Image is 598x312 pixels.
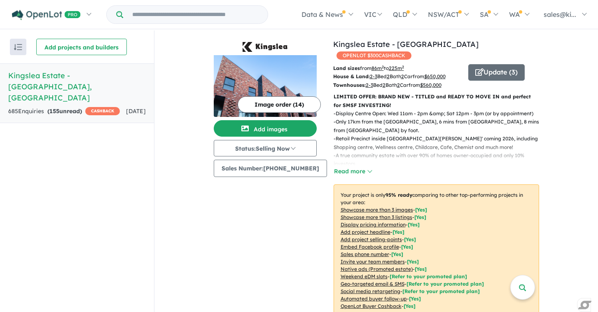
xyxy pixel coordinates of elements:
img: Openlot PRO Logo White [12,10,81,20]
b: House & Land: [333,73,370,79]
span: sales@ki... [544,10,576,19]
button: Update (3) [468,64,525,81]
button: Add images [214,120,317,137]
sup: 2 [402,65,404,69]
span: to [384,65,404,71]
p: Bed Bath Car from [333,72,462,81]
u: 86 m [371,65,384,71]
button: Read more [334,167,372,176]
span: [Yes] [409,296,421,302]
span: [ Yes ] [392,229,404,235]
p: - Retail Precinct inside [GEOGRAPHIC_DATA][PERSON_NAME]' coming 2026, including Shopping centre, ... [334,135,546,151]
a: Kingslea Estate - [GEOGRAPHIC_DATA] [333,40,479,49]
b: 95 % ready [385,192,412,198]
a: Kingslea Estate - Broadmeadows LogoKingslea Estate - Broadmeadows [214,39,317,117]
img: sort.svg [14,44,22,50]
span: OPENLOT $ 300 CASHBACK [336,51,411,60]
button: Status:Selling Now [214,140,317,156]
span: [Refer to your promoted plan] [390,273,467,279]
u: Showcase more than 3 listings [341,214,412,220]
p: from [333,64,462,72]
span: [Yes] [404,303,416,309]
u: Social media retargeting [341,288,400,294]
sup: 2 [382,65,384,69]
p: Bed Bath Car from [333,81,462,89]
u: Invite your team members [341,258,405,265]
p: - Only 17km from the [GEOGRAPHIC_DATA], 6 mins from [GEOGRAPHIC_DATA], 8 mins from [GEOGRAPHIC_DA... [334,118,546,135]
strong: ( unread) [47,107,82,115]
u: 2 [401,73,404,79]
span: [ Yes ] [404,236,416,242]
u: 225 m [389,65,404,71]
span: CASHBACK [85,107,120,115]
span: [ Yes ] [401,244,413,250]
div: 685 Enquir ies [8,107,120,116]
u: Display pricing information [341,221,406,228]
u: Automated buyer follow-up [341,296,407,302]
span: [Refer to your promoted plan] [402,288,480,294]
span: [Refer to your promoted plan] [406,281,484,287]
u: Embed Facebook profile [341,244,399,250]
u: OpenLot Buyer Cashback [341,303,402,309]
b: Land sizes [333,65,360,71]
span: [ Yes ] [407,258,419,265]
u: Add project headline [341,229,390,235]
u: 2-3 [370,73,377,79]
button: Add projects and builders [36,39,127,55]
b: Townhouses: [333,82,366,88]
span: [ Yes ] [415,207,427,213]
u: 2 [383,82,385,88]
u: Native ads (Promoted estate) [341,266,413,272]
img: Kingslea Estate - Broadmeadows [214,55,317,117]
span: 155 [49,107,59,115]
input: Try estate name, suburb, builder or developer [125,6,266,23]
h5: Kingslea Estate - [GEOGRAPHIC_DATA] , [GEOGRAPHIC_DATA] [8,70,146,103]
p: LIMITED OFFER: BRAND NEW - TITLED and READY TO MOVE IN and perfect for SMSF INVESTING! [334,93,539,109]
u: $ 560,000 [420,82,441,88]
span: [DATE] [126,107,146,115]
span: [ Yes ] [391,251,403,257]
u: Showcase more than 3 images [341,207,413,213]
u: Geo-targeted email & SMS [341,281,404,287]
p: - Display Centre Open: Wed 11am - 2pm &amp; Sat 12pm - 3pm (or by appointment) [334,109,546,118]
span: [ Yes ] [414,214,426,220]
button: Sales Number:[PHONE_NUMBER] [214,160,327,177]
u: 2-3 [366,82,373,88]
u: 2 [387,73,390,79]
u: 2 [397,82,400,88]
u: Weekend eDM slots [341,273,388,279]
button: Image order (14) [238,96,321,113]
u: Add project selling-points [341,236,402,242]
span: [ Yes ] [408,221,420,228]
u: $ 650,000 [424,73,446,79]
img: Kingslea Estate - Broadmeadows Logo [217,42,313,52]
u: Sales phone number [341,251,389,257]
p: - A true community estate with over 90% of homes owner-occupied and only 10% investors [334,151,546,168]
span: [Yes] [415,266,427,272]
